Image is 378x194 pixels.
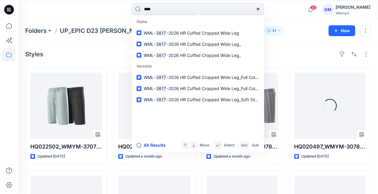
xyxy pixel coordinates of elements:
p: Updated a month ago [214,153,250,160]
p: Versions [133,61,263,72]
span: -2026 HR Cuffed Cropped Wide Leg_Full Colorway [167,75,267,80]
a: WML-3817-2026 HR Cuffed Cropped Wide Leg_Soft Silver [133,94,263,105]
a: WML-3817-2026 HR Cuffed Cropped Wide Leg_ [133,50,263,61]
mark: 3817 [155,96,167,103]
span: WML- [144,75,155,80]
span: WML- [144,97,155,102]
p: HQ020497_WMYM-3078-2026 Texture Print Short (set) Inseam 6” [294,142,366,151]
span: -2026 HR Cuffed Cropped Wide Leg_Soft Silver [167,97,261,102]
mark: 3817 [155,30,167,36]
p: HQ022502_WMYM-3707-2026 Denim Jort [30,142,102,151]
mark: 3817 [155,85,167,92]
button: 31 [265,27,284,35]
a: HQ022502_WMYM-3707-2026 Denim Jort [30,73,102,139]
p: Move [200,142,209,149]
h4: Styles [25,51,43,58]
span: WML- [144,86,155,91]
button: New [328,25,355,36]
p: Updated a month ago [125,153,162,160]
span: -2026 HR Cuffed Cropped Wide Leg_Full Colorway [167,86,267,91]
span: -2026 HR Cuffed Cropped Wide Leg_ [167,53,241,58]
mark: 3817 [155,74,167,81]
p: Updated [DATE] [38,153,65,160]
a: WML-3817-2026 HR Cuffed Cropped Wide Leg_Full Colorway [133,72,263,83]
p: 31 [272,27,276,34]
p: Select [224,142,235,149]
p: Quit [252,142,259,149]
a: WML-3817-2026 HR Cuffed Cropped Wide Leg_Full Colorway [133,83,263,94]
p: HQ020497_WMYM-3078-2026 Poolside Short (set) Inseam 6" [118,142,190,151]
button: All Results [137,142,170,149]
a: WML-3817-2026 HR Cuffed Cropped Wide Leg_ [133,39,263,50]
div: GM [322,4,333,15]
span: WML- [144,53,155,58]
span: WML- [144,30,155,36]
a: WML-3817-2026 HR Cuffed Cropped Wide Leg [133,27,263,39]
span: -2026 HR Cuffed Cropped Wide Leg_ [167,42,241,47]
mark: 3817 [155,41,167,48]
p: Styles [133,16,263,27]
span: WML- [144,42,155,47]
p: Updated [DATE] [301,153,329,160]
p: esc [241,142,247,149]
div: Walmart [336,11,370,15]
a: UP_EPIC D23 [PERSON_NAME] [60,27,149,35]
span: -2026 HR Cuffed Cropped Wide Leg [167,30,239,36]
span: 20 [310,5,317,10]
div: [PERSON_NAME] [336,4,370,11]
mark: 3817 [155,52,167,59]
a: Folders [25,27,47,35]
